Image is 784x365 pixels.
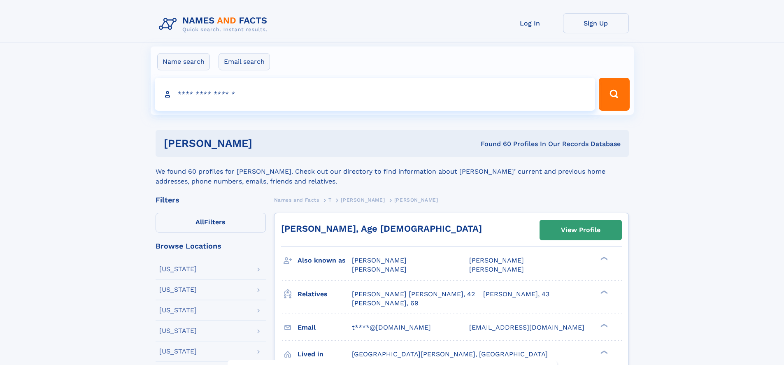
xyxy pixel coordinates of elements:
[195,218,204,226] span: All
[164,138,367,149] h1: [PERSON_NAME]
[561,221,600,239] div: View Profile
[156,213,266,232] label: Filters
[341,197,385,203] span: [PERSON_NAME]
[598,289,608,295] div: ❯
[352,256,407,264] span: [PERSON_NAME]
[159,266,197,272] div: [US_STATE]
[341,195,385,205] a: [PERSON_NAME]
[469,323,584,331] span: [EMAIL_ADDRESS][DOMAIN_NAME]
[366,139,621,149] div: Found 60 Profiles In Our Records Database
[469,265,524,273] span: [PERSON_NAME]
[274,195,319,205] a: Names and Facts
[352,350,548,358] span: [GEOGRAPHIC_DATA][PERSON_NAME], [GEOGRAPHIC_DATA]
[159,348,197,355] div: [US_STATE]
[599,78,629,111] button: Search Button
[156,196,266,204] div: Filters
[352,265,407,273] span: [PERSON_NAME]
[159,286,197,293] div: [US_STATE]
[156,13,274,35] img: Logo Names and Facts
[298,321,352,335] h3: Email
[394,197,438,203] span: [PERSON_NAME]
[298,253,352,267] h3: Also known as
[219,53,270,70] label: Email search
[352,290,475,299] a: [PERSON_NAME] [PERSON_NAME], 42
[540,220,621,240] a: View Profile
[497,13,563,33] a: Log In
[159,328,197,334] div: [US_STATE]
[159,307,197,314] div: [US_STATE]
[281,223,482,234] a: [PERSON_NAME], Age [DEMOGRAPHIC_DATA]
[328,195,332,205] a: T
[298,347,352,361] h3: Lived in
[469,256,524,264] span: [PERSON_NAME]
[328,197,332,203] span: T
[156,157,629,186] div: We found 60 profiles for [PERSON_NAME]. Check out our directory to find information about [PERSON...
[483,290,549,299] a: [PERSON_NAME], 43
[598,323,608,328] div: ❯
[156,242,266,250] div: Browse Locations
[157,53,210,70] label: Name search
[563,13,629,33] a: Sign Up
[298,287,352,301] h3: Relatives
[352,299,419,308] a: [PERSON_NAME], 69
[598,349,608,355] div: ❯
[598,256,608,261] div: ❯
[155,78,596,111] input: search input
